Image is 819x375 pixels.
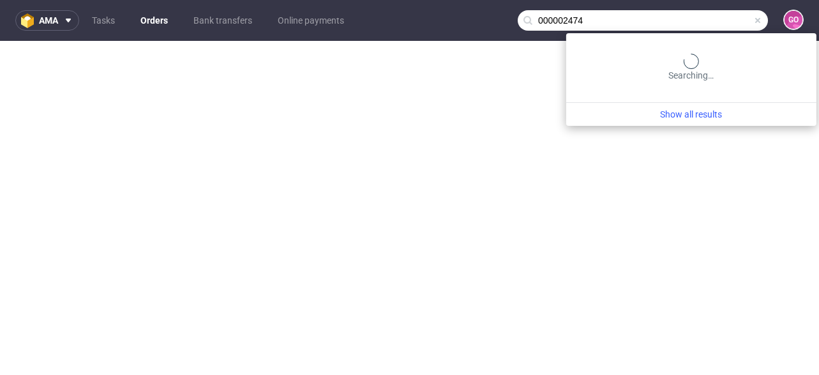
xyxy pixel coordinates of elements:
span: ama [39,16,58,25]
div: Searching… [571,54,811,82]
a: Tasks [84,10,123,31]
a: Bank transfers [186,10,260,31]
button: ama [15,10,79,31]
img: logo [21,13,39,28]
a: Online payments [270,10,352,31]
a: Orders [133,10,176,31]
a: Show all results [571,108,811,121]
figcaption: GO [785,11,802,29]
